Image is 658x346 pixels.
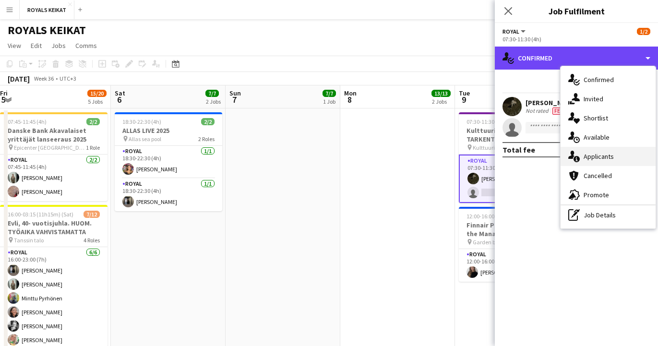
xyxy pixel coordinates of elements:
span: 2 Roles [198,135,215,143]
span: Week 36 [32,75,56,82]
span: 9 [457,94,470,105]
div: Not rated [526,107,550,115]
span: 2/2 [86,118,100,125]
h3: ALLAS LIVE 2025 [115,126,222,135]
span: 12:00-16:00 (4h) [467,213,505,220]
span: Jobs [51,41,66,50]
span: 2/2 [201,118,215,125]
div: Invited [561,89,656,108]
span: Royal [502,28,519,35]
div: Confirmed [495,47,658,70]
div: [PERSON_NAME] [526,98,576,107]
span: View [8,41,21,50]
span: Sun [229,89,241,97]
span: Allas sea pool [129,135,161,143]
a: View [4,39,25,52]
span: Edit [31,41,42,50]
span: 1 Role [86,144,100,151]
h1: ROYALS KEIKAT [8,23,86,37]
div: Available [561,128,656,147]
a: Jobs [48,39,70,52]
span: 7/12 [84,211,100,218]
span: 13/13 [431,90,451,97]
button: Royal [502,28,527,35]
div: Job Details [561,205,656,225]
button: ROYALS KEIKAT [20,0,74,19]
h3: Job Fulfilment [495,5,658,17]
div: Promote [561,185,656,204]
app-job-card: 07:30-11:30 (4h)1/2Kulttuurikasarmi - TYÖAIKA TARKENTUU Kulttuurikasarmi1 RoleRoyal2A1/207:30-11:... [459,112,566,203]
div: 07:30-11:30 (4h) [502,36,650,43]
span: Fee [552,107,565,115]
span: 4 Roles [84,237,100,244]
span: Comms [75,41,97,50]
span: 7/7 [323,90,336,97]
div: 1 Job [323,98,335,105]
span: 07:30-11:30 (4h) [467,118,505,125]
h3: Finnair Plus, Luncheon with the Management Team [459,221,566,238]
div: Applicants [561,147,656,166]
app-job-card: 12:00-16:00 (4h)1/1Finnair Plus, Luncheon with the Management Team Garden by [PERSON_NAME]1 RoleR... [459,207,566,282]
span: Sat [115,89,125,97]
app-card-role: Royal1/112:00-16:00 (4h)[PERSON_NAME] [459,249,566,282]
span: Tanssin talo [14,237,44,244]
div: 2 Jobs [432,98,450,105]
div: Confirmed [561,70,656,89]
span: 1/2 [637,28,650,35]
span: 16:00-03:15 (11h15m) (Sat) [8,211,73,218]
a: Comms [72,39,101,52]
div: Total fee [502,145,535,155]
span: 15/20 [87,90,107,97]
a: Edit [27,39,46,52]
h3: Kulttuurikasarmi - TYÖAIKA TARKENTUU [459,126,566,143]
div: UTC+3 [60,75,76,82]
span: 18:30-22:30 (4h) [122,118,161,125]
span: Mon [344,89,357,97]
div: [DATE] [8,74,30,84]
app-card-role: Royal1/118:30-22:30 (4h)[PERSON_NAME] [115,179,222,211]
span: 6 [113,94,125,105]
span: Garden by [PERSON_NAME] [473,239,540,246]
div: 2 Jobs [206,98,221,105]
span: 07:45-11:45 (4h) [8,118,47,125]
div: Shortlist [561,108,656,128]
app-card-role: Royal2A1/207:30-11:30 (4h)[PERSON_NAME] [459,155,566,203]
span: 8 [343,94,357,105]
div: Crew has different fees then in role [550,107,567,115]
span: 7/7 [205,90,219,97]
span: 7 [228,94,241,105]
span: Kulttuurikasarmi [473,144,515,151]
span: Tue [459,89,470,97]
div: 5 Jobs [88,98,106,105]
span: Epicenter [GEOGRAPHIC_DATA] [14,144,86,151]
app-job-card: 18:30-22:30 (4h)2/2ALLAS LIVE 2025 Allas sea pool2 RolesRoyal1/118:30-22:30 (4h)[PERSON_NAME]Roya... [115,112,222,211]
div: Cancelled [561,166,656,185]
app-card-role: Royal1/118:30-22:30 (4h)[PERSON_NAME] [115,146,222,179]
